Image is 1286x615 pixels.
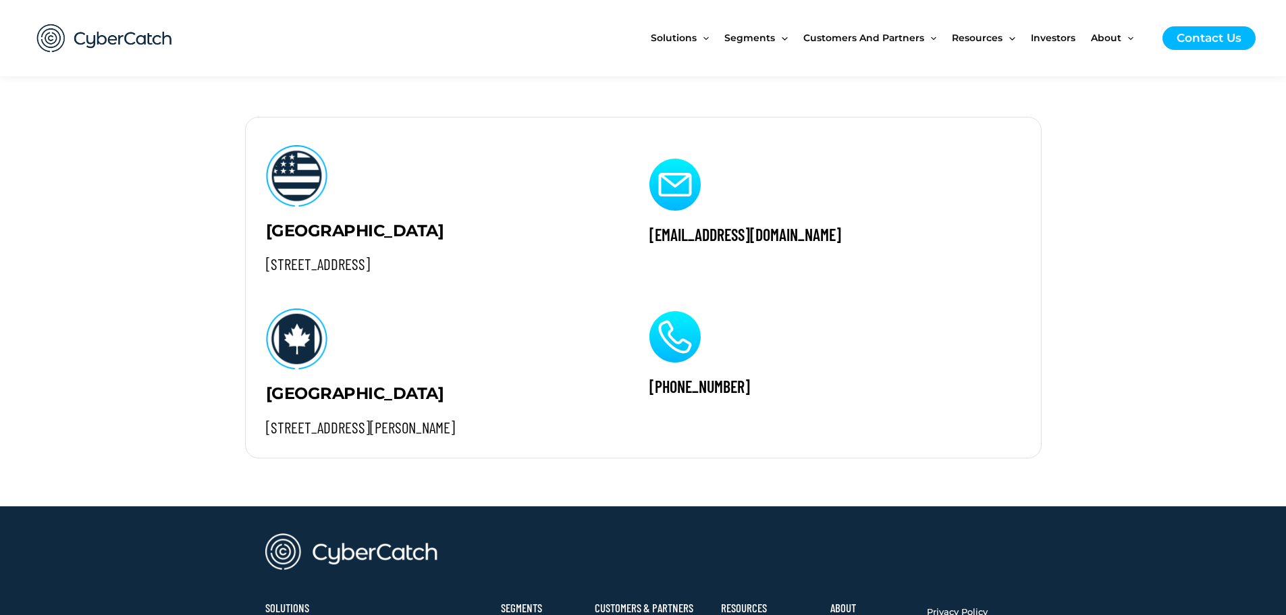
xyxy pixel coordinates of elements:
span: Resources [952,9,1002,66]
span: Menu Toggle [697,9,709,66]
h2: Segments [501,604,581,613]
img: CyberCatch [24,10,186,66]
img: email [649,159,701,210]
h2: Customers & Partners [595,604,707,613]
nav: Site Navigation: New Main Menu [651,9,1149,66]
span: Solutions [651,9,697,66]
span: Customers and Partners [803,9,924,66]
h2: [EMAIL_ADDRESS][DOMAIN_NAME] [649,224,1016,245]
span: Investors [1031,9,1075,66]
span: Segments [724,9,775,66]
img: Asset 1 [266,309,328,370]
h2: Solutions [265,604,360,613]
h2: About [830,604,913,613]
h2: [GEOGRAPHIC_DATA] [266,383,610,404]
span: Menu Toggle [775,9,787,66]
a: Contact Us [1162,26,1256,50]
h2: Resources [721,604,818,613]
h2: [STREET_ADDRESS][PERSON_NAME] [266,418,610,438]
span: Menu Toggle [1002,9,1015,66]
img: call [649,311,701,363]
span: Menu Toggle [1121,9,1133,66]
span: Menu Toggle [924,9,936,66]
a: Investors [1031,9,1091,66]
span: About [1091,9,1121,66]
h2: [GEOGRAPHIC_DATA] [266,220,610,241]
h2: [STREET_ADDRESS] [266,255,610,275]
h2: [PHONE_NUMBER] [649,376,1016,397]
img: Asset 2 [266,145,328,207]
